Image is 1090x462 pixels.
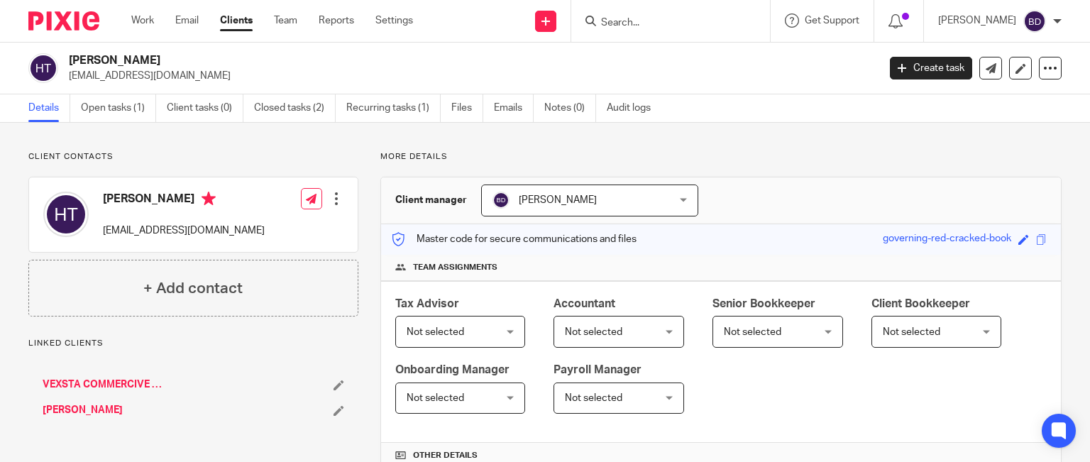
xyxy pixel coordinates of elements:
[167,94,243,122] a: Client tasks (0)
[544,94,596,122] a: Notes (0)
[43,192,89,237] img: svg%3E
[938,13,1016,28] p: [PERSON_NAME]
[883,231,1011,248] div: governing-red-cracked-book
[375,13,413,28] a: Settings
[883,327,940,337] span: Not selected
[492,192,510,209] img: svg%3E
[494,94,534,122] a: Emails
[43,403,123,417] a: [PERSON_NAME]
[724,327,781,337] span: Not selected
[805,16,859,26] span: Get Support
[143,277,243,299] h4: + Add contact
[392,232,637,246] p: Master code for secure communications and files
[69,53,709,68] h2: [PERSON_NAME]
[103,224,265,238] p: [EMAIL_ADDRESS][DOMAIN_NAME]
[28,151,358,163] p: Client contacts
[395,298,459,309] span: Tax Advisor
[407,393,464,403] span: Not selected
[28,94,70,122] a: Details
[81,94,156,122] a: Open tasks (1)
[600,17,727,30] input: Search
[1023,10,1046,33] img: svg%3E
[202,192,216,206] i: Primary
[131,13,154,28] a: Work
[175,13,199,28] a: Email
[319,13,354,28] a: Reports
[413,262,497,273] span: Team assignments
[395,364,510,375] span: Onboarding Manager
[28,53,58,83] img: svg%3E
[220,13,253,28] a: Clients
[274,13,297,28] a: Team
[607,94,661,122] a: Audit logs
[712,298,815,309] span: Senior Bookkeeper
[565,393,622,403] span: Not selected
[103,192,265,209] h4: [PERSON_NAME]
[871,298,970,309] span: Client Bookkeeper
[254,94,336,122] a: Closed tasks (2)
[407,327,464,337] span: Not selected
[890,57,972,79] a: Create task
[565,327,622,337] span: Not selected
[519,195,597,205] span: [PERSON_NAME]
[554,364,642,375] span: Payroll Manager
[43,378,163,392] a: VEXSTA COMMERCIVE LTD
[28,338,358,349] p: Linked clients
[554,298,615,309] span: Accountant
[69,69,869,83] p: [EMAIL_ADDRESS][DOMAIN_NAME]
[451,94,483,122] a: Files
[413,450,478,461] span: Other details
[28,11,99,31] img: Pixie
[346,94,441,122] a: Recurring tasks (1)
[380,151,1062,163] p: More details
[395,193,467,207] h3: Client manager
